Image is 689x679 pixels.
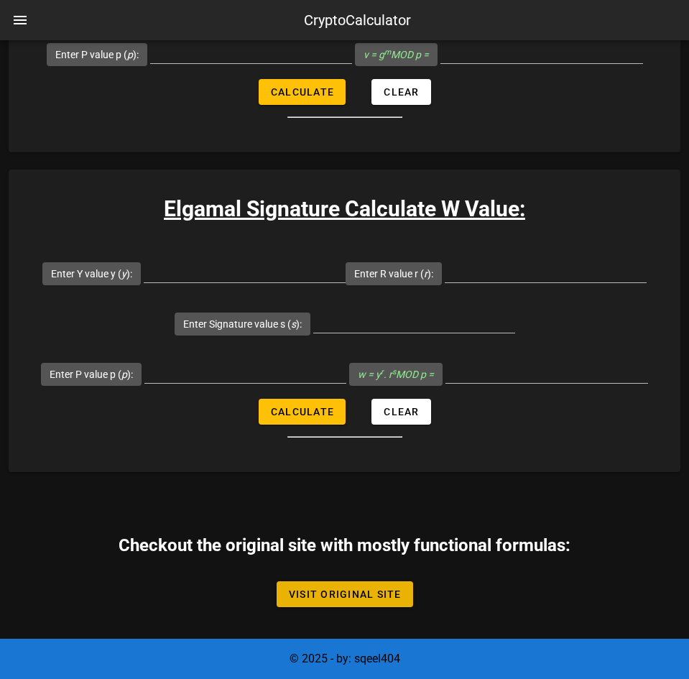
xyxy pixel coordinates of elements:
button: nav-menu-toggle [3,3,37,37]
label: Enter P value p ( ): [50,367,133,382]
sup: s [392,367,396,377]
i: y [121,268,126,280]
i: v = g MOD p = [364,49,429,60]
span: Clear [383,406,420,417]
button: Calculate [259,79,346,105]
button: Clear [371,79,431,105]
button: Calculate [259,399,346,425]
label: Enter R value r ( ): [354,267,433,281]
span: Visit Original Site [288,588,402,600]
i: w = y . r MOD p = [358,369,434,380]
i: s [291,318,296,330]
span: Calculate [270,406,335,417]
span: Calculate [270,86,335,98]
sup: r [381,367,384,377]
span: © 2025 - by: sqeel404 [290,652,400,665]
i: p [121,369,127,380]
span: Clear [383,86,420,98]
div: CryptoCalculator [304,9,411,31]
h3: Elgamal Signature Calculate W Value: [9,193,680,225]
label: Enter Signature value s ( ): [183,317,302,331]
h2: Checkout the original site with mostly functional formulas: [119,507,570,558]
sup: m [384,47,391,57]
label: Enter P value p ( ): [55,47,139,62]
label: Enter Y value y ( ): [51,267,132,281]
button: Clear [371,399,431,425]
a: Visit Original Site [277,581,413,607]
i: r [424,268,427,280]
i: p [127,49,133,60]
